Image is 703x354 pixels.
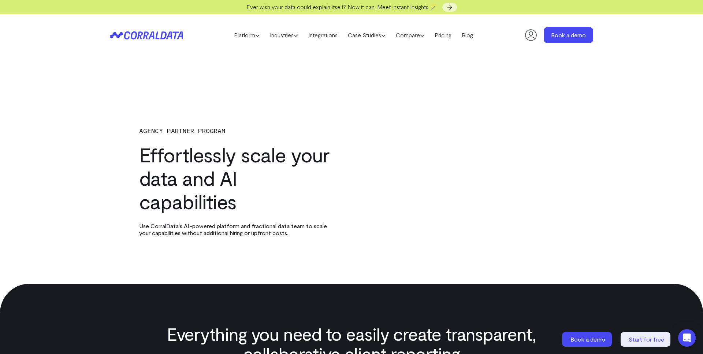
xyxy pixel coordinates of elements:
a: Start for free [621,332,672,347]
a: Book a demo [544,27,593,43]
a: Blog [457,30,478,41]
h1: Effortlessly scale your data and AI capabilities [139,143,330,213]
span: Start for free [629,336,664,343]
a: Compare [391,30,429,41]
p: AGENCY PARTNER PROGRAM [139,125,330,136]
span: Book a demo [570,336,605,343]
a: Case Studies [343,30,391,41]
a: Industries [265,30,303,41]
a: Pricing [429,30,457,41]
span: Ever wish your data could explain itself? Now it can. Meet Instant Insights 🪄 [246,3,437,10]
a: Integrations [303,30,343,41]
div: Open Intercom Messenger [678,329,696,347]
a: Book a demo [562,332,613,347]
p: Use CorralData's AI-powered platform and fractional data team to scale your capabilities without ... [139,222,330,236]
a: Platform [229,30,265,41]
